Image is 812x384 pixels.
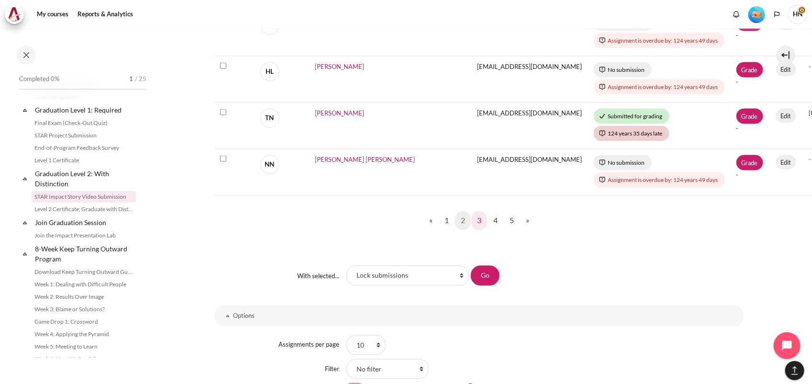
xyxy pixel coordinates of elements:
[32,328,136,340] a: Week 4: Applying the Pyramid
[455,211,471,230] a: 2
[32,130,136,141] a: STAR Project Submission
[472,149,588,195] td: [EMAIL_ADDRESS][DOMAIN_NAME]
[471,211,487,230] a: 3
[20,218,30,227] span: Collapse
[32,155,136,166] a: Level 1 Certificate
[32,291,136,303] a: Week 2: Results Over Image
[5,5,29,24] a: Architeck Architeck
[788,5,807,24] a: User menu
[788,5,807,24] span: HN
[33,216,136,229] a: Join Graduation Session
[315,156,415,163] a: [PERSON_NAME] [PERSON_NAME]
[135,74,146,84] span: / 25
[423,211,438,230] a: Previous page
[472,56,588,102] td: [EMAIL_ADDRESS][DOMAIN_NAME]
[32,353,136,365] a: Week 6: How We See Others
[32,191,136,203] a: STAR Impact Story Video Submission
[260,155,279,174] span: NN
[33,103,136,116] a: Graduation Level 1: Required
[32,341,136,352] a: Week 5: Meeting to Learn
[20,249,30,259] span: Collapse
[439,211,455,230] a: 1
[214,203,744,238] nav: Page
[745,5,769,23] a: Level #1
[260,62,279,81] span: HL
[770,7,784,22] button: Languages
[520,211,535,230] a: Next page
[32,266,136,278] a: Download Keep Turning Outward Guide
[129,74,133,84] span: 1
[731,10,770,56] td: -
[471,266,500,286] input: Go
[278,341,339,349] label: Assignments per page
[8,7,21,22] img: Architeck
[729,7,744,22] div: Show notification window with no new notifications
[297,272,339,282] label: With selected...
[776,155,797,169] a: Edit
[32,203,136,215] a: Level 2 Certificate: Graduate with Distinction
[731,102,770,149] td: -
[488,211,503,230] a: 4
[594,33,725,48] div: Assignment is overdue by: 124 years 49 days
[260,109,279,128] span: TN
[736,109,764,124] a: Grade
[33,242,136,265] a: 8-Week Keep Turning Outward Program
[234,312,725,320] h3: Options
[594,109,669,124] div: Submitted for grading
[19,74,59,84] span: Completed 0%
[594,62,652,78] div: No submission
[736,62,764,78] a: Grade
[748,5,765,23] div: Level #1
[594,155,652,170] div: No submission
[594,172,725,188] div: Assignment is overdue by: 124 years 49 days
[74,5,136,24] a: Reports & Analytics
[32,117,136,129] a: Final Exam (Check-Out Quiz)
[594,126,669,141] div: 124 years 35 days late
[776,62,797,77] a: Edit
[315,109,365,117] a: [PERSON_NAME]
[731,56,770,102] td: -
[19,72,146,99] a: Completed 0% 1 / 25
[32,230,136,241] a: Join the Impact Presentation Lab
[315,63,365,70] a: [PERSON_NAME]
[429,215,433,226] span: «
[33,5,72,24] a: My courses
[260,109,283,128] a: TN
[785,361,804,380] button: [[backtotopbutton]]
[33,167,136,190] a: Graduation Level 2: With Distinction
[504,211,520,230] a: 5
[472,10,588,56] td: [EMAIL_ADDRESS][DOMAIN_NAME]
[526,215,529,226] span: »
[32,279,136,290] a: Week 1: Dealing with Difficult People
[736,155,764,170] a: Grade
[472,102,588,149] td: [EMAIL_ADDRESS][DOMAIN_NAME]
[32,304,136,315] a: Week 3: Blame or Solutions?
[748,6,765,23] img: Level #1
[325,365,339,373] label: Filter
[32,142,136,154] a: End-of-Program Feedback Survey
[731,149,770,195] td: -
[260,62,283,81] a: HL
[776,109,797,123] a: Edit
[594,79,725,95] div: Assignment is overdue by: 124 years 49 days
[20,105,30,115] span: Collapse
[260,155,283,174] a: NN
[20,174,30,183] span: Collapse
[32,316,136,328] a: Game Drop 1: Crossword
